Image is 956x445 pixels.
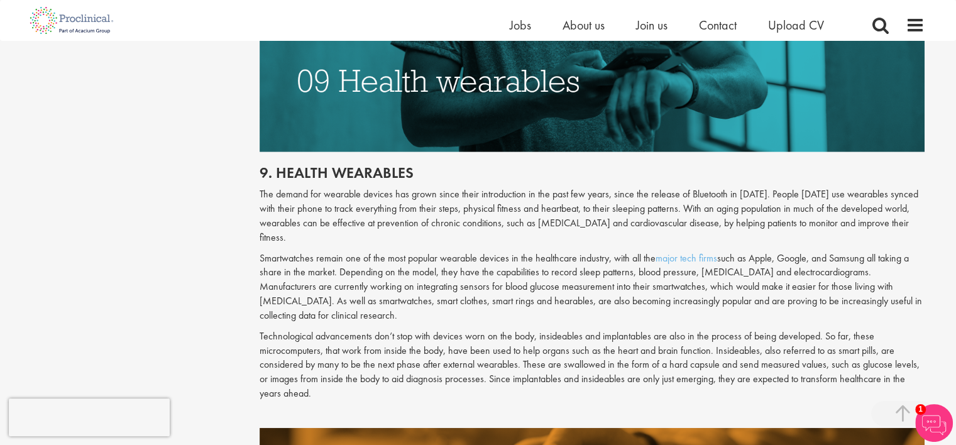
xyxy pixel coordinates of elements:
[768,17,824,33] a: Upload CV
[510,17,531,33] a: Jobs
[260,329,925,401] p: Technological advancements don’t stop with devices worn on the body, insideables and implantables...
[9,398,170,436] iframe: reCAPTCHA
[260,187,925,244] p: The demand for wearable devices has grown since their introduction in the past few years, since t...
[260,165,925,181] h2: 9. Health wearables
[563,17,605,33] a: About us
[699,17,737,33] a: Contact
[915,404,926,415] span: 1
[656,251,717,265] a: major tech firms
[915,404,953,442] img: Chatbot
[260,251,925,323] p: Smartwatches remain one of the most popular wearable devices in the healthcare industry, with all...
[636,17,668,33] a: Join us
